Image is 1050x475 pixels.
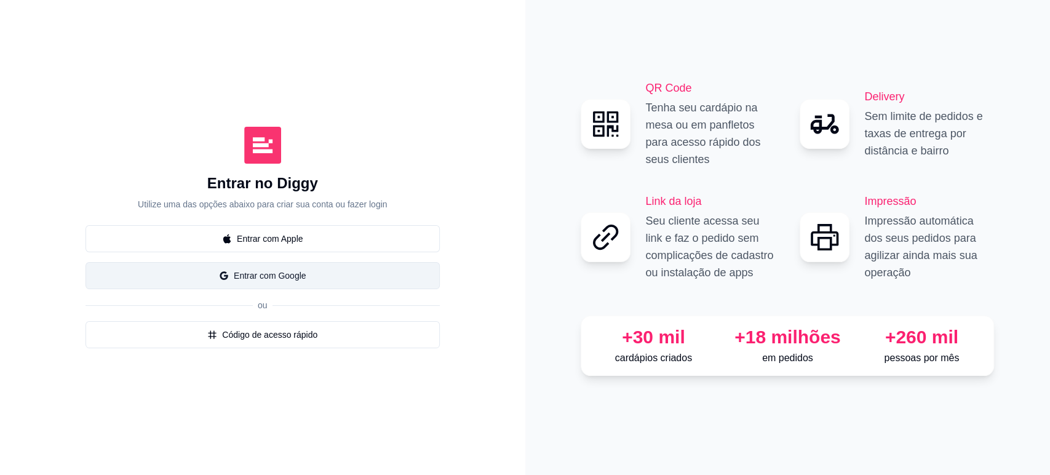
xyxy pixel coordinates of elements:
div: +18 milhões [725,326,849,348]
p: Impressão automática dos seus pedidos para agilizar ainda mais sua operação [864,212,994,281]
h2: Delivery [864,88,994,105]
h2: QR Code [645,79,775,97]
span: ou [253,300,272,310]
div: +30 mil [591,326,715,348]
div: +260 mil [859,326,984,348]
h1: Entrar no Diggy [207,174,318,193]
button: numberCódigo de acesso rápido [86,321,440,348]
span: apple [222,234,232,244]
p: pessoas por mês [859,351,984,365]
h2: Impressão [864,193,994,210]
button: googleEntrar com Google [86,262,440,289]
span: number [207,330,217,340]
h2: Link da loja [645,193,775,210]
p: Utilize uma das opções abaixo para criar sua conta ou fazer login [138,198,387,210]
p: Tenha seu cardápio na mesa ou em panfletos para acesso rápido dos seus clientes [645,99,775,168]
p: Seu cliente acessa seu link e faz o pedido sem complicações de cadastro ou instalação de apps [645,212,775,281]
p: em pedidos [725,351,849,365]
img: Diggy [244,127,281,164]
p: cardápios criados [591,351,715,365]
span: google [219,271,229,281]
p: Sem limite de pedidos e taxas de entrega por distância e bairro [864,108,994,159]
button: appleEntrar com Apple [86,225,440,252]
